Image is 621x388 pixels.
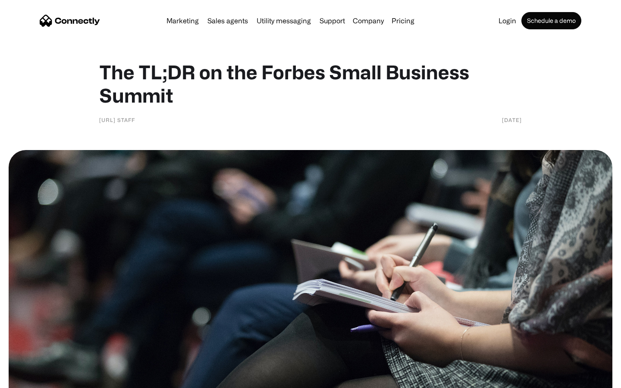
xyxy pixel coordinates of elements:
[99,60,522,107] h1: The TL;DR on the Forbes Small Business Summit
[495,17,520,24] a: Login
[204,17,251,24] a: Sales agents
[388,17,418,24] a: Pricing
[353,15,384,27] div: Company
[521,12,581,29] a: Schedule a demo
[99,116,135,124] div: [URL] Staff
[40,14,100,27] a: home
[502,116,522,124] div: [DATE]
[163,17,202,24] a: Marketing
[350,15,386,27] div: Company
[17,373,52,385] ul: Language list
[253,17,314,24] a: Utility messaging
[9,373,52,385] aside: Language selected: English
[316,17,348,24] a: Support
